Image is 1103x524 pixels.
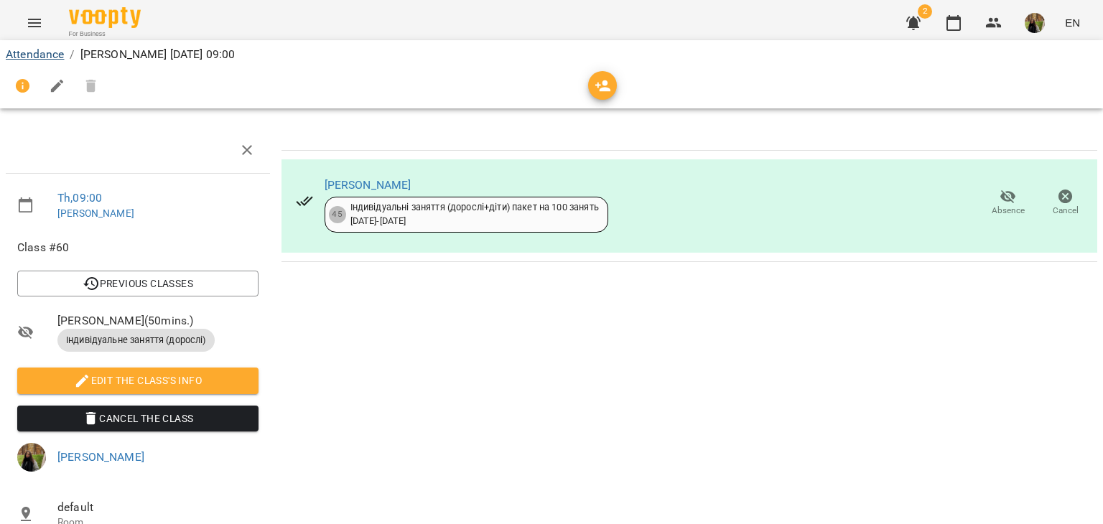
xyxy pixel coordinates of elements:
div: 45 [329,206,346,223]
button: EN [1059,9,1086,36]
span: default [57,499,259,516]
div: Індивідуальні заняття (дорослі+діти) пакет на 100 занять [DATE] - [DATE] [350,201,599,228]
a: [PERSON_NAME] [325,178,411,192]
span: Previous Classes [29,275,247,292]
button: Absence [979,183,1037,223]
nav: breadcrumb [6,46,1097,63]
span: Class #60 [17,239,259,256]
span: For Business [69,29,141,39]
img: 11bdc30bc38fc15eaf43a2d8c1dccd93.jpg [1025,13,1045,33]
a: [PERSON_NAME] [57,450,144,464]
span: 2 [918,4,932,19]
button: Menu [17,6,52,40]
button: Edit the class's Info [17,368,259,393]
li: / [70,46,74,63]
img: 11bdc30bc38fc15eaf43a2d8c1dccd93.jpg [17,443,46,472]
a: Attendance [6,47,64,61]
a: Th , 09:00 [57,191,102,205]
span: Absence [992,205,1025,217]
span: EN [1065,15,1080,30]
img: Voopty Logo [69,7,141,28]
span: Edit the class's Info [29,372,247,389]
p: [PERSON_NAME] [DATE] 09:00 [80,46,236,63]
span: Індивідуальне заняття (дорослі) [57,334,215,347]
span: Cancel [1053,205,1079,217]
button: Cancel the class [17,406,259,431]
button: Previous Classes [17,271,259,296]
span: [PERSON_NAME] ( 50 mins. ) [57,312,259,329]
a: [PERSON_NAME] [57,207,134,219]
button: Cancel [1037,183,1094,223]
span: Cancel the class [29,410,247,427]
